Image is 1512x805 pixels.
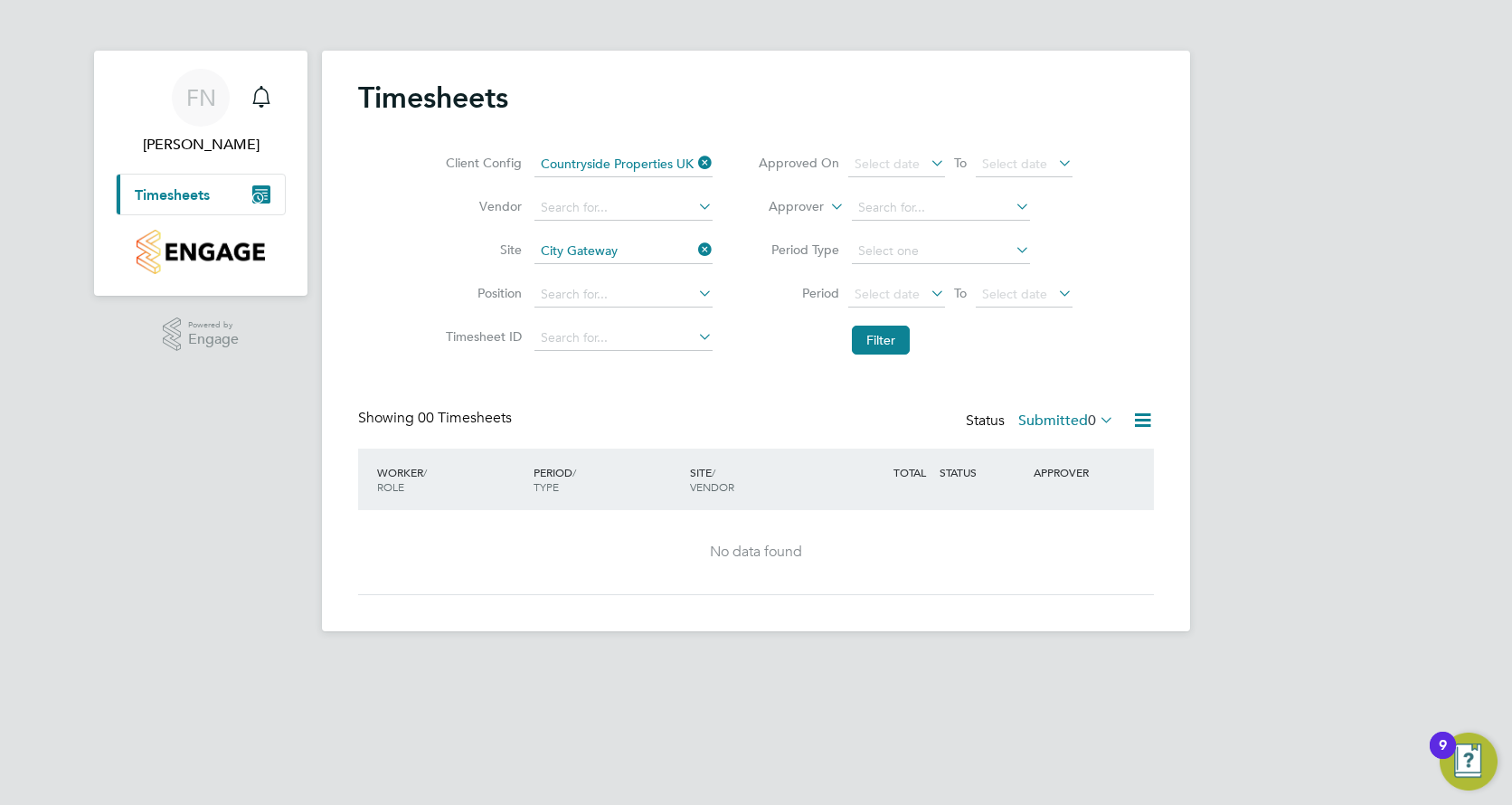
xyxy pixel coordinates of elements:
[440,328,522,345] label: Timesheet ID
[852,326,910,355] button: Filter
[373,456,529,503] div: WORKER
[440,241,522,258] label: Site
[855,156,920,172] span: Select date
[188,317,239,333] span: Powered by
[116,134,286,156] span: Frazer Newsome
[1440,733,1498,791] button: Open Resource Center, 9 new notifications
[935,456,1029,488] div: STATUS
[966,409,1118,434] div: Status
[94,51,307,296] nav: Main navigation
[377,479,404,494] span: ROLE
[712,465,715,479] span: /
[423,465,427,479] span: /
[117,175,285,214] button: Timesheets
[440,285,522,301] label: Position
[982,286,1047,302] span: Select date
[758,155,839,171] label: Approved On
[982,156,1047,172] span: Select date
[893,465,926,479] span: TOTAL
[852,239,1030,264] input: Select one
[1088,412,1096,430] span: 0
[534,479,559,494] span: TYPE
[534,239,713,264] input: Search for...
[949,151,972,175] span: To
[758,241,839,258] label: Period Type
[135,186,210,204] span: Timesheets
[855,286,920,302] span: Select date
[440,198,522,214] label: Vendor
[534,326,713,351] input: Search for...
[685,456,842,503] div: SITE
[1029,456,1123,488] div: APPROVER
[534,152,713,177] input: Search for...
[188,332,239,347] span: Engage
[690,479,734,494] span: VENDOR
[742,198,824,216] label: Approver
[572,465,576,479] span: /
[1439,745,1447,769] div: 9
[418,409,512,427] span: 00 Timesheets
[852,195,1030,221] input: Search for...
[534,282,713,308] input: Search for...
[358,80,508,116] h2: Timesheets
[163,317,240,352] a: Powered byEngage
[116,69,286,156] a: FN[PERSON_NAME]
[1018,412,1114,430] label: Submitted
[440,155,522,171] label: Client Config
[758,285,839,301] label: Period
[137,230,264,274] img: countryside-properties-logo-retina.png
[358,409,515,428] div: Showing
[949,281,972,305] span: To
[534,195,713,221] input: Search for...
[376,543,1136,562] div: No data found
[186,86,216,109] span: FN
[529,456,685,503] div: PERIOD
[116,230,286,274] a: Go to home page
